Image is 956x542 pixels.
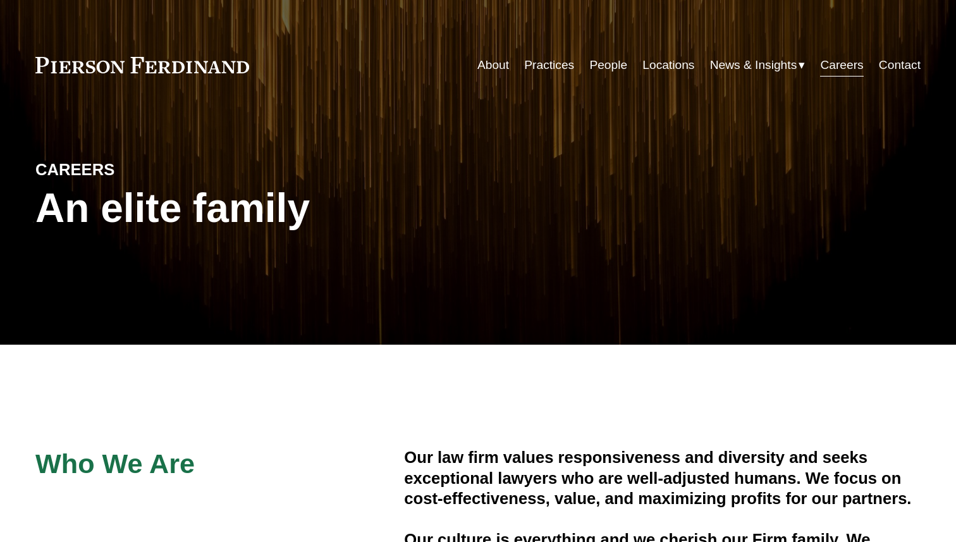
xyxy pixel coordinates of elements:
a: People [589,53,627,77]
a: Contact [879,53,921,77]
h4: Our law firm values responsiveness and diversity and seeks exceptional lawyers who are well-adjus... [404,447,921,508]
a: Careers [820,53,863,77]
a: Locations [642,53,694,77]
span: Who We Are [35,448,195,479]
h1: An elite family [35,185,478,231]
h4: CAREERS [35,159,257,180]
a: folder dropdown [710,53,806,77]
a: About [477,53,509,77]
a: Practices [524,53,574,77]
span: News & Insights [710,54,797,77]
